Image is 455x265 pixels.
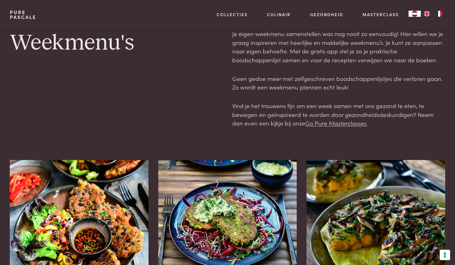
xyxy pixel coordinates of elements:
p: Je eigen weekmenu samenstellen was nog nooit zo eenvoudig! Hier willen we je graag inspireren met... [232,29,445,64]
a: FR [433,11,445,17]
a: Collecties [217,11,248,18]
div: Language [409,11,421,17]
button: Uw voorkeuren voor toestemming voor trackingtechnologieën [440,250,450,260]
a: Go Pure Masterclasses [305,119,366,127]
a: PurePascale [10,10,36,20]
a: Masterclass [362,11,399,18]
h1: Weekmenu's [10,29,223,57]
p: Vind je het trouwens fijn om een week samen met ons gezond te eten, te bewegen en geïnspireerd te... [232,101,445,128]
p: Geen gedoe meer met zelfgeschreven boodschappenlijstjes die verloren gaan. Zo wordt een weekmenu ... [232,74,445,92]
a: EN [421,11,433,17]
ul: Language list [421,11,445,17]
a: Gezondheid [310,11,343,18]
a: NL [409,11,421,17]
aside: Language selected: Nederlands [409,11,445,17]
a: Culinair [267,11,291,18]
